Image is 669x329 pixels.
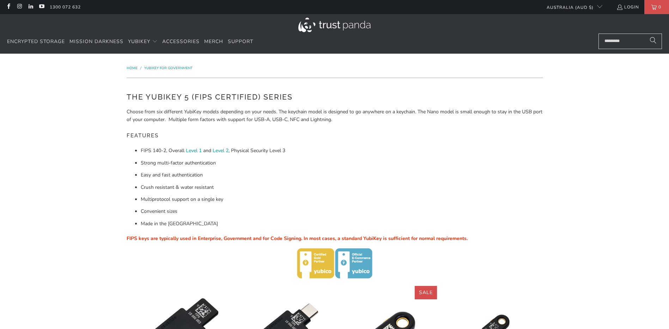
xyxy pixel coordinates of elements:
a: Trust Panda Australia on LinkedIn [28,4,34,10]
h5: Features [127,129,543,142]
h2: The YubiKey 5 (FIPS Certified) Series [127,91,543,103]
li: Multiprotocol support on a single key [141,196,543,203]
summary: YubiKey [128,34,158,50]
span: YubiKey [128,38,150,45]
span: Encrypted Storage [7,38,65,45]
a: Accessories [162,34,200,50]
a: 1300 072 632 [50,3,81,11]
li: FIPS 140-2, Overall and , Physical Security Level 3 [141,147,543,155]
img: Trust Panda Australia [298,18,371,32]
span: Home [127,66,138,71]
span: Accessories [162,38,200,45]
a: Trust Panda Australia on Instagram [16,4,22,10]
span: Merch [204,38,223,45]
a: Merch [204,34,223,50]
li: Crush resistant & water resistant [141,184,543,191]
button: Search [644,34,662,49]
a: Home [127,66,139,71]
a: Login [616,3,639,11]
a: Support [228,34,253,50]
a: Trust Panda Australia on Facebook [5,4,11,10]
span: / [140,66,141,71]
li: Convenient sizes [141,208,543,215]
li: Strong multi-factor authentication [141,159,543,167]
span: Support [228,38,253,45]
span: Mission Darkness [69,38,123,45]
span: FIPS keys are typically used in Enterprise, Government and for Code Signing. In most cases, a sta... [127,235,468,242]
a: Mission Darkness [69,34,123,50]
input: Search... [598,34,662,49]
li: Easy and fast authentication [141,171,543,179]
a: Encrypted Storage [7,34,65,50]
a: YubiKey for Government [144,66,193,71]
p: Choose from six different YubiKey models depending on your needs. The keychain model is designed ... [127,108,543,124]
nav: Translation missing: en.navigation.header.main_nav [7,34,253,50]
li: Made in the [GEOGRAPHIC_DATA] [141,220,543,228]
a: Trust Panda Australia on YouTube [38,4,44,10]
span: Sale [419,289,433,296]
a: Level 2 [213,147,229,154]
a: Level 1 [186,147,202,154]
